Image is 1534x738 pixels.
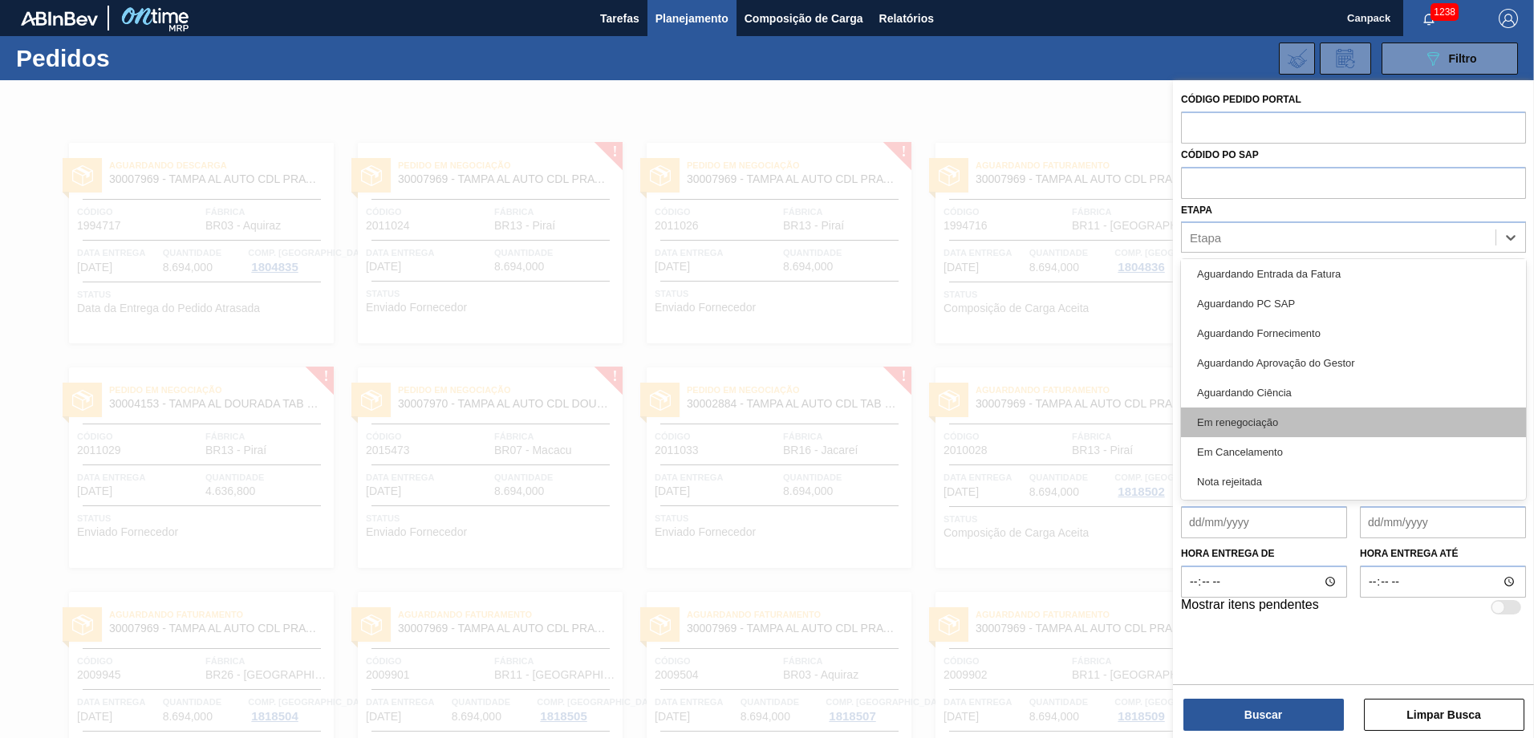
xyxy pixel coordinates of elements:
div: Nota rejeitada [1181,467,1526,497]
div: Solicitação de Revisão de Pedidos [1320,43,1371,75]
button: Filtro [1382,43,1518,75]
label: Etapa [1181,205,1212,216]
label: Código Pedido Portal [1181,94,1301,105]
label: Destino [1181,258,1224,270]
input: dd/mm/yyyy [1360,506,1526,538]
span: Filtro [1449,52,1477,65]
div: Aguardando Aprovação do Gestor [1181,348,1526,378]
div: Em renegociação [1181,408,1526,437]
div: Aguardando Ciência [1181,378,1526,408]
div: Etapa [1190,231,1221,245]
span: Relatórios [879,9,934,28]
span: Composição de Carga [745,9,863,28]
span: 1238 [1431,3,1459,21]
div: Aguardando Fornecimento [1181,318,1526,348]
span: Tarefas [600,9,639,28]
img: Logout [1499,9,1518,28]
img: TNhmsLtSVTkK8tSr43FrP2fwEKptu5GPRR3wAAAABJRU5ErkJggg== [21,11,98,26]
span: Planejamento [655,9,728,28]
div: Aguardando Entrada da Fatura [1181,259,1526,289]
label: Hora entrega até [1360,542,1526,566]
button: Notificações [1403,7,1455,30]
label: Hora entrega de [1181,542,1347,566]
input: dd/mm/yyyy [1181,506,1347,538]
div: Importar Negociações dos Pedidos [1279,43,1315,75]
h1: Pedidos [16,49,256,67]
div: Em Cancelamento [1181,437,1526,467]
label: Códido PO SAP [1181,149,1259,160]
div: Aguardando PC SAP [1181,289,1526,318]
label: Mostrar itens pendentes [1181,598,1319,617]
